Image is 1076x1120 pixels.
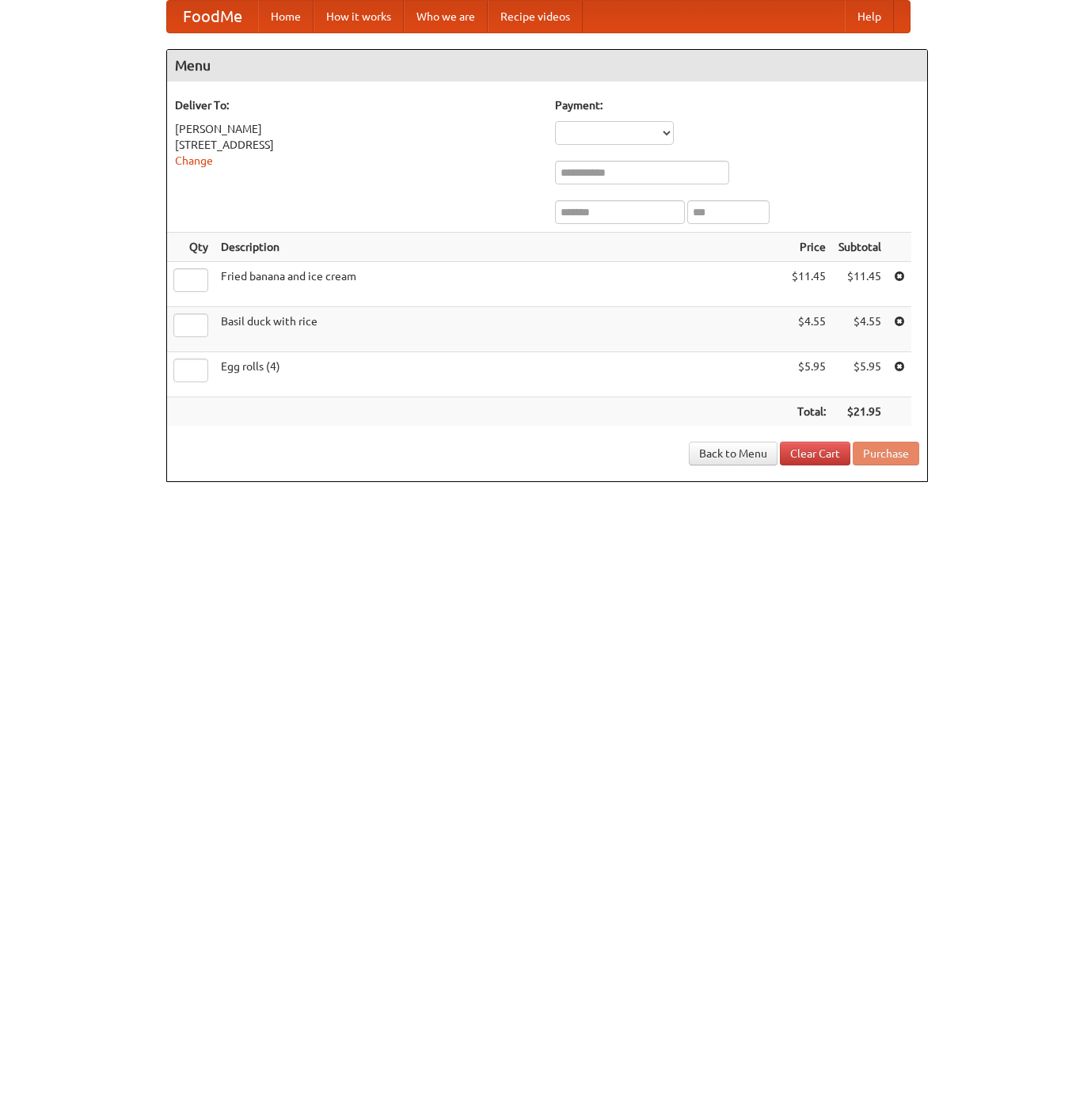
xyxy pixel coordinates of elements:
a: Help [845,1,894,32]
td: $5.95 [785,352,832,397]
a: Recipe videos [488,1,583,32]
td: $4.55 [785,307,832,352]
td: $11.45 [832,262,888,307]
h5: Deliver To: [175,97,539,113]
th: Total: [785,397,832,427]
a: Clear Cart [780,442,850,465]
h5: Payment: [555,97,919,113]
a: Who we are [404,1,488,32]
th: Subtotal [832,233,888,262]
a: FoodMe [167,1,258,32]
h4: Menu [167,50,927,82]
a: Back to Menu [689,442,778,465]
button: Purchase [853,442,919,465]
a: How it works [314,1,404,32]
a: Home [258,1,314,32]
a: Change [175,154,213,167]
th: Price [785,233,832,262]
td: $5.95 [832,352,888,397]
th: Qty [167,233,215,262]
th: $21.95 [832,397,888,427]
div: [PERSON_NAME] [175,121,539,137]
td: Fried banana and ice cream [215,262,785,307]
td: $4.55 [832,307,888,352]
td: Egg rolls (4) [215,352,785,397]
td: Basil duck with rice [215,307,785,352]
div: [STREET_ADDRESS] [175,137,539,153]
td: $11.45 [785,262,832,307]
th: Description [215,233,785,262]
